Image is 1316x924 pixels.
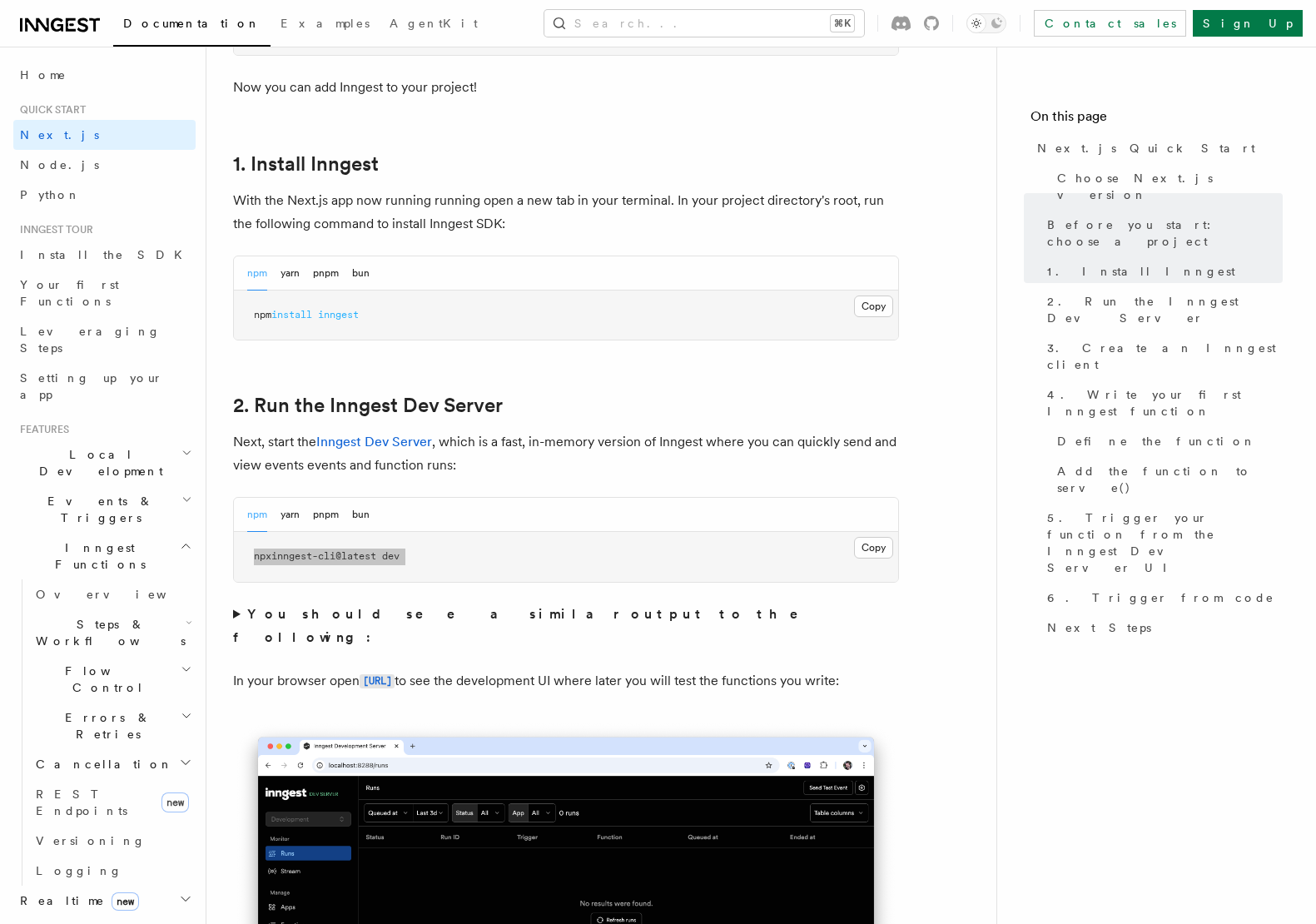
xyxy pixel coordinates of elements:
[1047,619,1151,636] span: Next Steps
[29,663,181,696] span: Flow Control
[13,486,196,533] button: Events & Triggers
[13,120,196,150] a: Next.js
[13,892,139,909] span: Realtime
[233,189,899,236] p: With the Next.js app now running running open a new tab in your terminal. In your project directo...
[36,834,146,847] span: Versioning
[281,17,370,30] span: Examples
[1047,263,1235,280] span: 1. Install Inngest
[29,756,173,772] span: Cancellation
[1034,10,1186,37] a: Contact sales
[313,498,339,532] button: pnpm
[1037,140,1255,156] span: Next.js Quick Start
[1047,509,1283,576] span: 5. Trigger your function from the Inngest Dev Server UI
[233,76,899,99] p: Now you can add Inngest to your project!
[318,309,359,320] span: inngest
[29,779,196,826] a: REST Endpointsnew
[352,498,370,532] button: bun
[13,270,196,316] a: Your first Functions
[29,826,196,856] a: Versioning
[1030,133,1283,163] a: Next.js Quick Start
[29,616,186,649] span: Steps & Workflows
[29,656,196,703] button: Flow Control
[20,67,67,83] span: Home
[233,669,899,693] p: In your browser open to see the development UI where later you will test the functions you write:
[1047,589,1274,606] span: 6. Trigger from code
[233,430,899,477] p: Next, start the , which is a fast, in-memory version of Inngest where you can quickly send and vi...
[247,256,267,291] button: npm
[20,325,161,355] span: Leveraging Steps
[29,856,196,886] a: Logging
[1040,210,1283,256] a: Before you start: choose a project
[831,15,854,32] kbd: ⌘K
[254,309,271,320] span: npm
[29,579,196,609] a: Overview
[1030,107,1283,133] h4: On this page
[13,423,69,436] span: Features
[13,223,93,236] span: Inngest tour
[13,533,196,579] button: Inngest Functions
[1047,340,1283,373] span: 3. Create an Inngest client
[313,256,339,291] button: pnpm
[13,446,181,479] span: Local Development
[20,248,192,261] span: Install the SDK
[112,892,139,911] span: new
[544,10,864,37] button: Search...⌘K
[13,886,196,916] button: Realtimenew
[1050,426,1283,456] a: Define the function
[1040,613,1283,643] a: Next Steps
[1040,333,1283,380] a: 3. Create an Inngest client
[233,603,899,649] summary: You should see a similar output to the following:
[13,579,196,886] div: Inngest Functions
[13,316,196,363] a: Leveraging Steps
[13,363,196,410] a: Setting up your app
[20,371,163,401] span: Setting up your app
[20,128,99,142] span: Next.js
[36,864,122,877] span: Logging
[854,537,893,559] button: Copy
[271,550,376,562] span: inngest-cli@latest
[29,709,181,743] span: Errors & Retries
[13,60,196,90] a: Home
[1057,170,1283,203] span: Choose Next.js version
[1047,293,1283,326] span: 2. Run the Inngest Dev Server
[281,498,300,532] button: yarn
[13,493,181,526] span: Events & Triggers
[1040,583,1283,613] a: 6. Trigger from code
[113,5,271,47] a: Documentation
[360,674,395,688] code: [URL]
[1040,503,1283,583] a: 5. Trigger your function from the Inngest Dev Server UI
[352,256,370,291] button: bun
[1057,463,1283,496] span: Add the function to serve()
[29,609,196,656] button: Steps & Workflows
[123,17,261,30] span: Documentation
[316,434,432,450] a: Inngest Dev Server
[360,673,395,688] a: [URL]
[390,17,478,30] span: AgentKit
[233,606,822,645] strong: You should see a similar output to the following:
[247,498,267,532] button: npm
[1040,286,1283,333] a: 2. Run the Inngest Dev Server
[20,278,119,308] span: Your first Functions
[13,150,196,180] a: Node.js
[13,539,180,573] span: Inngest Functions
[13,103,86,117] span: Quick start
[1047,216,1283,250] span: Before you start: choose a project
[254,550,271,562] span: npx
[233,152,379,176] a: 1. Install Inngest
[380,5,488,45] a: AgentKit
[1047,386,1283,420] span: 4. Write your first Inngest function
[36,787,127,817] span: REST Endpoints
[382,550,400,562] span: dev
[1040,256,1283,286] a: 1. Install Inngest
[1050,456,1283,503] a: Add the function to serve()
[29,703,196,749] button: Errors & Retries
[13,180,196,210] a: Python
[161,792,189,812] span: new
[1057,433,1256,450] span: Define the function
[20,188,81,201] span: Python
[854,296,893,317] button: Copy
[20,158,99,171] span: Node.js
[281,256,300,291] button: yarn
[13,240,196,270] a: Install the SDK
[271,309,312,320] span: install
